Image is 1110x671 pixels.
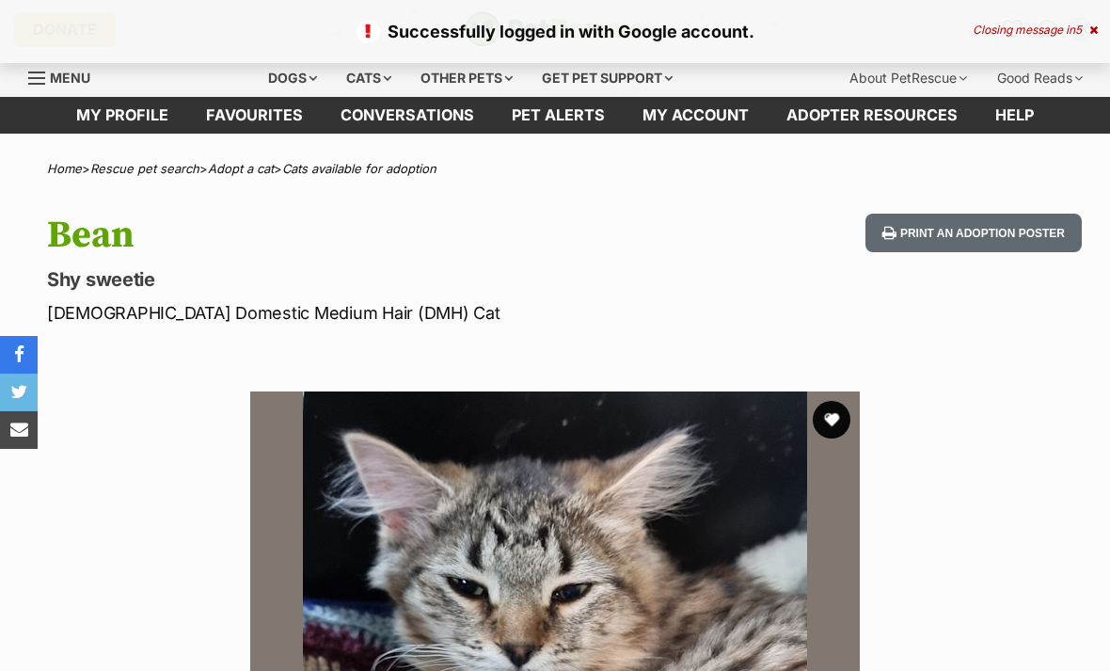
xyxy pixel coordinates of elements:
a: Help [976,97,1053,134]
a: conversations [322,97,493,134]
div: Good Reads [984,59,1096,97]
a: Adopt a cat [208,161,274,176]
h1: Bean [47,214,679,257]
div: About PetRescue [836,59,980,97]
a: Favourites [187,97,322,134]
button: Print an adoption poster [865,214,1082,252]
a: Cats available for adoption [282,161,436,176]
span: 5 [1075,23,1082,37]
p: [DEMOGRAPHIC_DATA] Domestic Medium Hair (DMH) Cat [47,300,679,326]
span: Menu [50,70,90,86]
a: My profile [57,97,187,134]
a: Pet alerts [493,97,624,134]
div: Dogs [255,59,330,97]
div: Cats [333,59,404,97]
div: Other pets [407,59,526,97]
p: Successfully logged in with Google account. [19,19,1091,44]
p: Shy sweetie [47,266,679,293]
a: Menu [28,59,103,93]
a: Adopter resources [768,97,976,134]
div: Get pet support [529,59,686,97]
a: Home [47,161,82,176]
a: Rescue pet search [90,161,199,176]
div: Closing message in [973,24,1098,37]
button: favourite [813,401,850,439]
a: My account [624,97,768,134]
